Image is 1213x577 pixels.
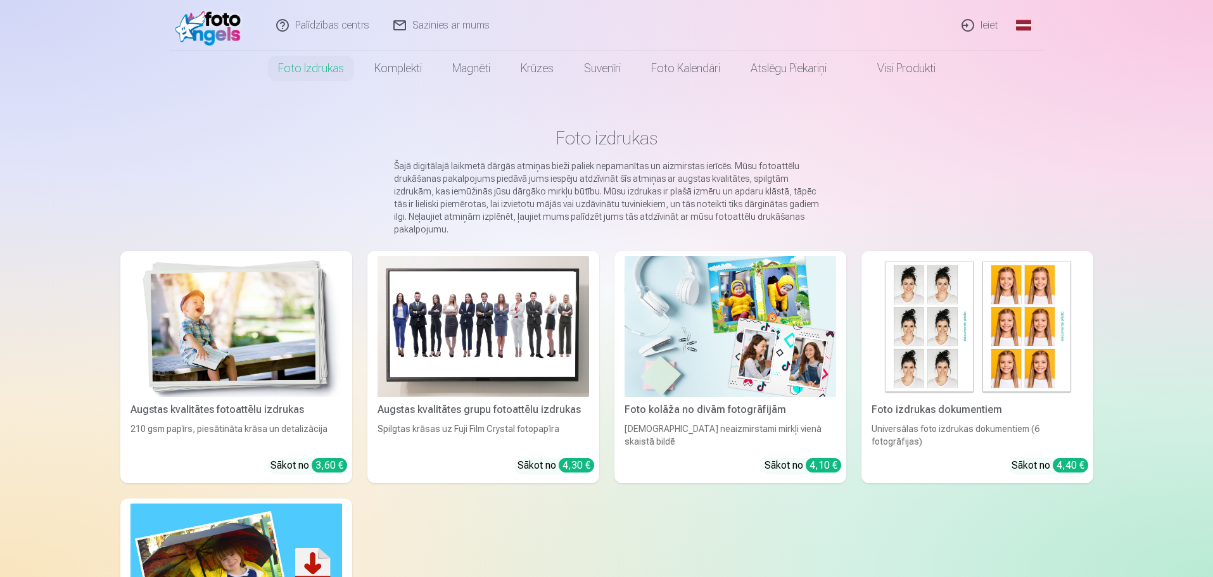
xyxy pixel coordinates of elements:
[619,422,841,448] div: [DEMOGRAPHIC_DATA] neaizmirstami mirkļi vienā skaistā bildē
[872,256,1083,397] img: Foto izdrukas dokumentiem
[437,51,505,86] a: Magnēti
[614,251,846,483] a: Foto kolāža no divām fotogrāfijāmFoto kolāža no divām fotogrāfijām[DEMOGRAPHIC_DATA] neaizmirstam...
[806,458,841,472] div: 4,10 €
[120,251,352,483] a: Augstas kvalitātes fotoattēlu izdrukasAugstas kvalitātes fotoattēlu izdrukas210 gsm papīrs, piesā...
[619,402,841,417] div: Foto kolāža no divām fotogrāfijām
[735,51,842,86] a: Atslēgu piekariņi
[130,127,1083,149] h1: Foto izdrukas
[367,251,599,483] a: Augstas kvalitātes grupu fotoattēlu izdrukasAugstas kvalitātes grupu fotoattēlu izdrukasSpilgtas ...
[130,256,342,397] img: Augstas kvalitātes fotoattēlu izdrukas
[625,256,836,397] img: Foto kolāža no divām fotogrāfijām
[125,402,347,417] div: Augstas kvalitātes fotoattēlu izdrukas
[1012,458,1088,473] div: Sākot no
[559,458,594,472] div: 4,30 €
[505,51,569,86] a: Krūzes
[263,51,359,86] a: Foto izdrukas
[636,51,735,86] a: Foto kalendāri
[394,160,820,236] p: Šajā digitālajā laikmetā dārgās atmiņas bieži paliek nepamanītas un aizmirstas ierīcēs. Mūsu foto...
[125,422,347,448] div: 210 gsm papīrs, piesātināta krāsa un detalizācija
[359,51,437,86] a: Komplekti
[175,5,248,46] img: /fa1
[518,458,594,473] div: Sākot no
[765,458,841,473] div: Sākot no
[378,256,589,397] img: Augstas kvalitātes grupu fotoattēlu izdrukas
[867,402,1088,417] div: Foto izdrukas dokumentiem
[569,51,636,86] a: Suvenīri
[842,51,951,86] a: Visi produkti
[372,422,594,448] div: Spilgtas krāsas uz Fuji Film Crystal fotopapīra
[270,458,347,473] div: Sākot no
[867,422,1088,448] div: Universālas foto izdrukas dokumentiem (6 fotogrāfijas)
[372,402,594,417] div: Augstas kvalitātes grupu fotoattēlu izdrukas
[1053,458,1088,472] div: 4,40 €
[312,458,347,472] div: 3,60 €
[861,251,1093,483] a: Foto izdrukas dokumentiemFoto izdrukas dokumentiemUniversālas foto izdrukas dokumentiem (6 fotogr...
